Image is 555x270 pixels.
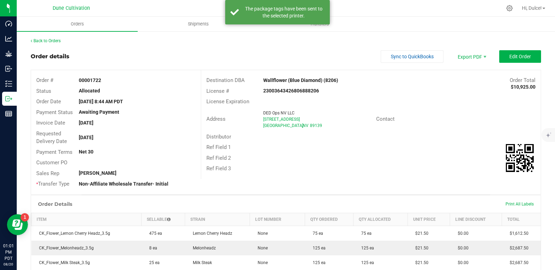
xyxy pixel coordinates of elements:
span: [GEOGRAPHIC_DATA] [263,123,303,128]
span: 125 ea [309,246,326,250]
span: None [254,260,268,265]
span: Requested Delivery Date [36,130,67,145]
inline-svg: Analytics [5,35,12,42]
span: Shipments [178,21,218,27]
span: Orders [61,21,93,27]
span: Ref Field 1 [206,144,231,150]
strong: [PERSON_NAME] [79,170,116,176]
strong: [DATE] 8:44 AM PDT [79,99,123,104]
span: Dune Cultivation [53,5,90,11]
span: $21.50 [412,260,428,265]
span: License Expiration [206,98,249,105]
div: Order details [31,52,69,61]
strong: Non-Affiliate Wholesale Transfer- Initial [79,181,168,187]
span: $0.00 [454,231,469,236]
button: Sync to QuickBooks [381,50,443,63]
span: $0.00 [454,246,469,250]
a: Back to Orders [31,38,61,43]
span: None [254,231,268,236]
span: Edit Order [509,54,531,59]
span: NV [303,123,309,128]
span: 89139 [310,123,322,128]
span: $21.50 [412,246,428,250]
span: , [302,123,303,128]
span: $1,612.50 [506,231,529,236]
span: 75 ea [358,231,372,236]
inline-svg: Inbound [5,65,12,72]
strong: [DATE] [79,120,93,126]
span: Order # [36,77,53,83]
span: DED Ops NV LLC [263,111,295,115]
span: CK_Flower_Lemon Cherry Headz_3.5g [36,231,110,236]
strong: Wallflower (Blue Diamond) (8206) [263,77,338,83]
inline-svg: Reports [5,110,12,117]
span: Invoice Date [36,120,65,126]
span: Print All Labels [505,202,534,207]
strong: 00001722 [79,77,101,83]
span: Payment Status [36,109,73,115]
span: Order Total [510,77,535,83]
div: Manage settings [505,5,514,12]
span: None [254,246,268,250]
th: Lot Number [250,213,305,226]
th: Line Discount [450,213,502,226]
th: Total [502,213,541,226]
span: Milk Steak [189,260,212,265]
span: Ref Field 2 [206,155,231,161]
strong: [DATE] [79,135,93,140]
span: Sales Rep [36,170,59,177]
th: Qty Ordered [305,213,353,226]
span: Hi, Dulce! [522,5,542,11]
span: $2,687.50 [506,246,529,250]
strong: Net 30 [79,149,93,155]
span: $21.50 [412,231,428,236]
span: Transfer Type [36,181,69,187]
span: 8 ea [146,246,157,250]
span: Order Date [36,98,61,105]
p: 08/20 [3,262,14,267]
inline-svg: Inventory [5,80,12,87]
strong: Awaiting Payment [79,109,119,115]
span: 475 ea [146,231,162,236]
div: The package tags have been sent to the selected printer. [243,5,325,19]
span: Destination DBA [206,77,245,83]
span: CK_Flower_Melonheadz_3.5g [36,246,94,250]
span: [STREET_ADDRESS] [263,117,300,122]
inline-svg: Dashboard [5,20,12,27]
th: Sellable [142,213,185,226]
inline-svg: Grow [5,50,12,57]
th: Qty Allocated [353,213,408,226]
th: Strain [185,213,250,226]
strong: 23003643426806888206 [263,88,319,93]
p: 01:01 PM PDT [3,243,14,262]
iframe: Resource center unread badge [21,213,29,222]
span: 125 ea [358,246,374,250]
li: Export PDF [450,50,492,63]
strong: Allocated [79,88,100,93]
span: $2,687.50 [506,260,529,265]
span: Melonheadz [189,246,216,250]
span: Sync to QuickBooks [391,54,434,59]
th: Unit Price [408,213,450,226]
h1: Order Details [38,201,72,207]
span: Distributor [206,134,231,140]
strong: $10,925.00 [511,84,535,90]
span: Customer PO [36,159,67,166]
span: 75 ea [309,231,323,236]
a: Orders [17,17,138,31]
span: Address [206,116,226,122]
span: Status [36,88,51,94]
th: Item [31,213,142,226]
span: 125 ea [358,260,374,265]
span: 125 ea [309,260,326,265]
qrcode: 00001722 [506,144,534,172]
span: License # [206,88,229,94]
span: Contact [376,116,395,122]
span: CK_Flower_Milk Steak_3.5g [36,260,90,265]
span: 25 ea [146,260,160,265]
span: Lemon Cherry Headz [189,231,232,236]
span: Payment Terms [36,149,73,155]
a: Shipments [138,17,259,31]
